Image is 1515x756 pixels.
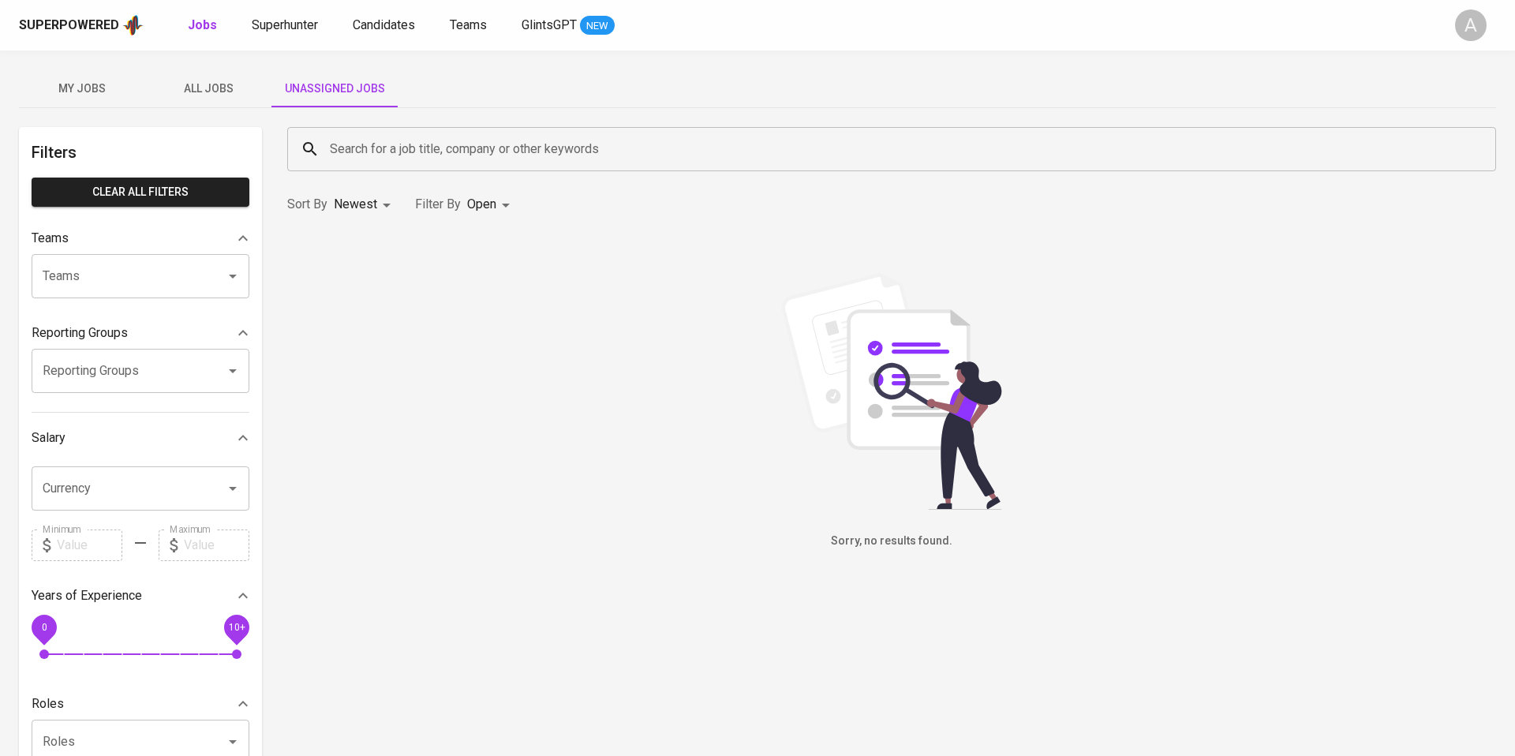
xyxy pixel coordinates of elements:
div: Superpowered [19,17,119,35]
span: GlintsGPT [522,17,577,32]
span: Candidates [353,17,415,32]
div: Roles [32,688,249,720]
p: Newest [334,195,377,214]
img: app logo [122,13,144,37]
button: Open [222,477,244,500]
button: Open [222,360,244,382]
p: Filter By [415,195,461,214]
b: Jobs [188,17,217,32]
span: 0 [41,621,47,632]
p: Years of Experience [32,586,142,605]
a: Jobs [188,16,220,36]
a: GlintsGPT NEW [522,16,615,36]
button: Clear All filters [32,178,249,207]
span: Superhunter [252,17,318,32]
span: All Jobs [155,79,262,99]
span: Teams [450,17,487,32]
div: Years of Experience [32,580,249,612]
div: Newest [334,190,396,219]
button: Open [222,265,244,287]
span: Unassigned Jobs [281,79,388,99]
p: Teams [32,229,69,248]
input: Value [57,530,122,561]
button: Open [222,731,244,753]
input: Value [184,530,249,561]
a: Superpoweredapp logo [19,13,144,37]
span: My Jobs [28,79,136,99]
p: Reporting Groups [32,324,128,342]
a: Superhunter [252,16,321,36]
p: Roles [32,694,64,713]
div: Open [467,190,515,219]
p: Sort By [287,195,327,214]
span: 10+ [228,621,245,632]
div: Teams [32,223,249,254]
a: Candidates [353,16,418,36]
div: Reporting Groups [32,317,249,349]
div: Salary [32,422,249,454]
span: NEW [580,18,615,34]
span: Clear All filters [44,182,237,202]
span: Open [467,196,496,211]
img: file_searching.svg [773,273,1010,510]
h6: Sorry, no results found. [287,533,1496,550]
a: Teams [450,16,490,36]
div: A [1455,9,1487,41]
p: Salary [32,429,65,447]
h6: Filters [32,140,249,165]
